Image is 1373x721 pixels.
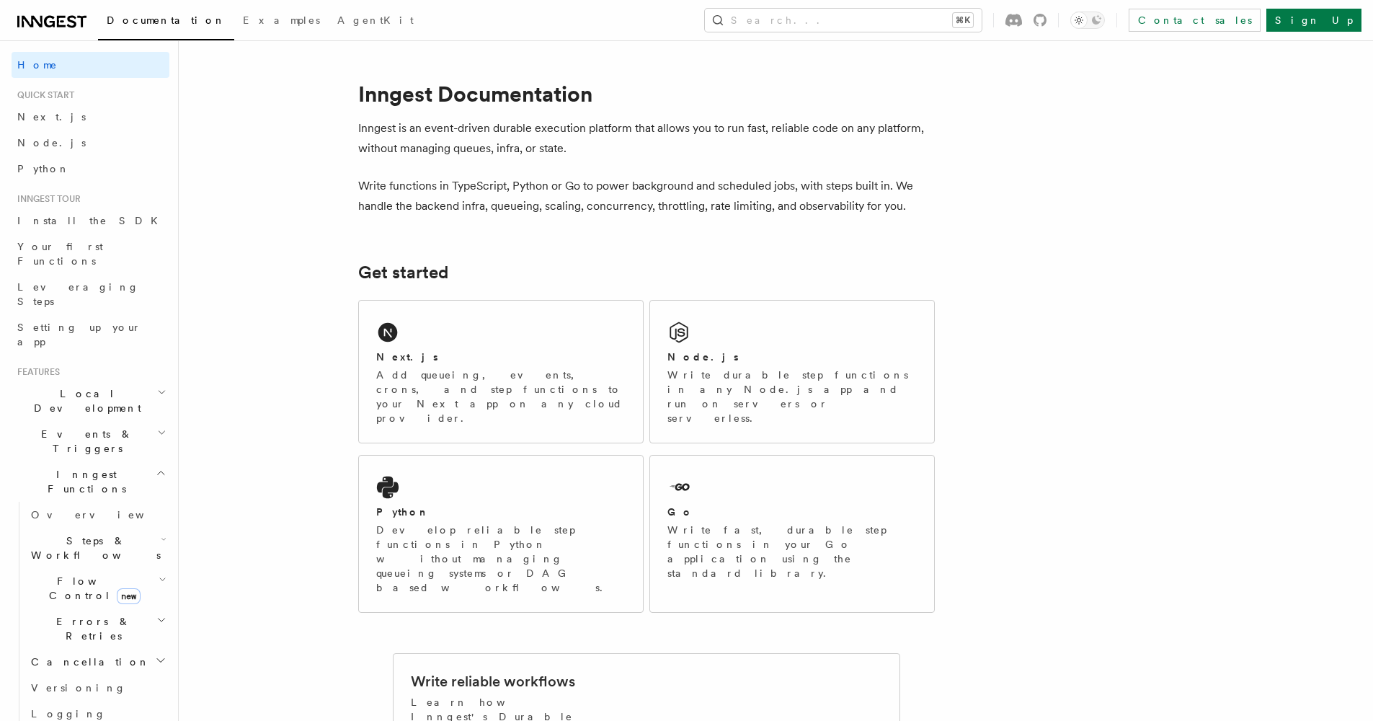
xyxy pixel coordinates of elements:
span: Logging [31,708,106,720]
span: Leveraging Steps [17,281,139,307]
button: Cancellation [25,649,169,675]
span: Features [12,366,60,378]
h2: Go [667,505,693,519]
a: Overview [25,502,169,528]
a: Leveraging Steps [12,274,169,314]
h2: Write reliable workflows [411,671,575,691]
span: Inngest Functions [12,467,156,496]
a: AgentKit [329,4,422,39]
span: Overview [31,509,179,521]
span: Documentation [107,14,226,26]
a: GoWrite fast, durable step functions in your Go application using the standard library. [649,455,935,613]
span: new [117,588,141,604]
h2: Python [376,505,430,519]
p: Write durable step functions in any Node.js app and run on servers or serverless. [667,368,917,425]
span: Your first Functions [17,241,103,267]
p: Write functions in TypeScript, Python or Go to power background and scheduled jobs, with steps bu... [358,176,935,216]
a: Examples [234,4,329,39]
span: Python [17,163,70,174]
button: Toggle dark mode [1070,12,1105,29]
a: Next.jsAdd queueing, events, crons, and step functions to your Next app on any cloud provider. [358,300,644,443]
span: Node.js [17,137,86,149]
span: Cancellation [25,655,150,669]
a: Get started [358,262,448,283]
a: Install the SDK [12,208,169,234]
span: Next.js [17,111,86,123]
a: Documentation [98,4,234,40]
span: Home [17,58,58,72]
span: Flow Control [25,574,159,603]
button: Local Development [12,381,169,421]
p: Add queueing, events, crons, and step functions to your Next app on any cloud provider. [376,368,626,425]
a: PythonDevelop reliable step functions in Python without managing queueing systems or DAG based wo... [358,455,644,613]
span: Examples [243,14,320,26]
a: Contact sales [1129,9,1261,32]
span: Install the SDK [17,215,166,226]
span: Events & Triggers [12,427,157,456]
button: Inngest Functions [12,461,169,502]
a: Setting up your app [12,314,169,355]
span: Inngest tour [12,193,81,205]
a: Home [12,52,169,78]
button: Errors & Retries [25,609,169,649]
span: Local Development [12,386,157,415]
a: Python [12,156,169,182]
h1: Inngest Documentation [358,81,935,107]
p: Develop reliable step functions in Python without managing queueing systems or DAG based workflows. [376,523,626,595]
span: AgentKit [337,14,414,26]
h2: Next.js [376,350,438,364]
a: Node.jsWrite durable step functions in any Node.js app and run on servers or serverless. [649,300,935,443]
a: Next.js [12,104,169,130]
button: Steps & Workflows [25,528,169,568]
span: Setting up your app [17,322,141,348]
p: Inngest is an event-driven durable execution platform that allows you to run fast, reliable code ... [358,118,935,159]
span: Versioning [31,682,126,694]
kbd: ⌘K [953,13,973,27]
h2: Node.js [667,350,739,364]
button: Flow Controlnew [25,568,169,609]
span: Errors & Retries [25,614,156,643]
p: Write fast, durable step functions in your Go application using the standard library. [667,523,917,580]
a: Sign Up [1266,9,1361,32]
a: Your first Functions [12,234,169,274]
button: Search...⌘K [705,9,982,32]
button: Events & Triggers [12,421,169,461]
span: Quick start [12,89,74,101]
span: Steps & Workflows [25,534,161,562]
a: Versioning [25,675,169,701]
a: Node.js [12,130,169,156]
